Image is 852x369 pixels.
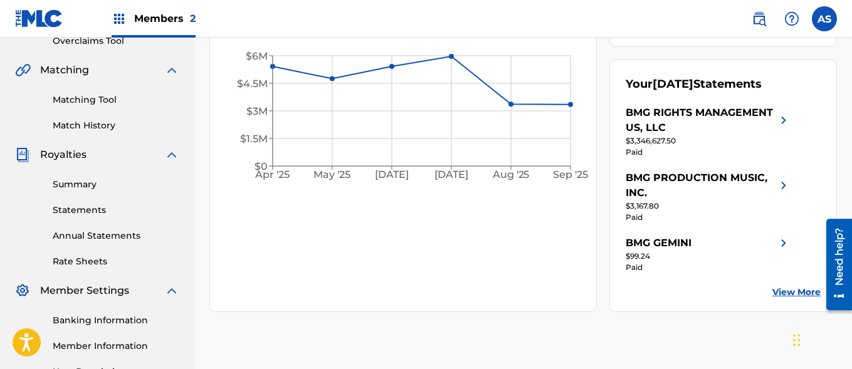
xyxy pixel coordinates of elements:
[237,78,268,90] tspan: $4.5M
[53,119,179,132] a: Match History
[626,170,776,200] div: BMG PRODUCTION MUSIC, INC.
[626,105,791,158] a: BMG RIGHTS MANAGEMENT US, LLCright chevron icon$3,346,627.50Paid
[134,11,196,26] span: Members
[812,6,837,31] div: User Menu
[626,251,791,262] div: $99.24
[626,212,791,223] div: Paid
[784,11,799,26] img: help
[747,6,772,31] a: Public Search
[752,11,767,26] img: search
[626,135,791,147] div: $3,346,627.50
[255,169,290,181] tspan: Apr '25
[626,105,776,135] div: BMG RIGHTS MANAGEMENT US, LLC
[53,34,179,48] a: Overclaims Tool
[53,178,179,191] a: Summary
[626,236,791,273] a: BMG GEMINIright chevron icon$99.24Paid
[314,169,351,181] tspan: May '25
[776,105,791,135] img: right chevron icon
[626,170,791,223] a: BMG PRODUCTION MUSIC, INC.right chevron icon$3,167.80Paid
[793,321,801,359] div: Drag
[789,309,852,369] iframe: Chat Widget
[190,13,196,24] span: 2
[15,9,63,28] img: MLC Logo
[112,11,127,26] img: Top Rightsholders
[53,229,179,242] a: Annual Statements
[492,169,530,181] tspan: Aug '25
[40,283,129,298] span: Member Settings
[817,214,852,315] iframe: Resource Center
[626,200,791,212] div: $3,167.80
[53,340,179,353] a: Member Information
[626,76,762,93] div: Your Statements
[776,236,791,251] img: right chevron icon
[164,283,179,298] img: expand
[15,283,30,298] img: Member Settings
[240,133,268,145] tspan: $1.5M
[53,314,179,327] a: Banking Information
[15,147,30,162] img: Royalties
[53,93,179,107] a: Matching Tool
[772,286,821,299] a: View More
[653,77,693,91] span: [DATE]
[776,170,791,200] img: right chevron icon
[255,160,268,172] tspan: $0
[40,63,89,78] span: Matching
[246,50,268,62] tspan: $6M
[164,147,179,162] img: expand
[53,255,179,268] a: Rate Sheets
[53,204,179,217] a: Statements
[435,169,469,181] tspan: [DATE]
[164,63,179,78] img: expand
[779,6,804,31] div: Help
[375,169,409,181] tspan: [DATE]
[626,236,692,251] div: BMG GEMINI
[554,169,589,181] tspan: Sep '25
[40,147,87,162] span: Royalties
[626,262,791,273] div: Paid
[15,63,31,78] img: Matching
[626,147,791,158] div: Paid
[246,105,268,117] tspan: $3M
